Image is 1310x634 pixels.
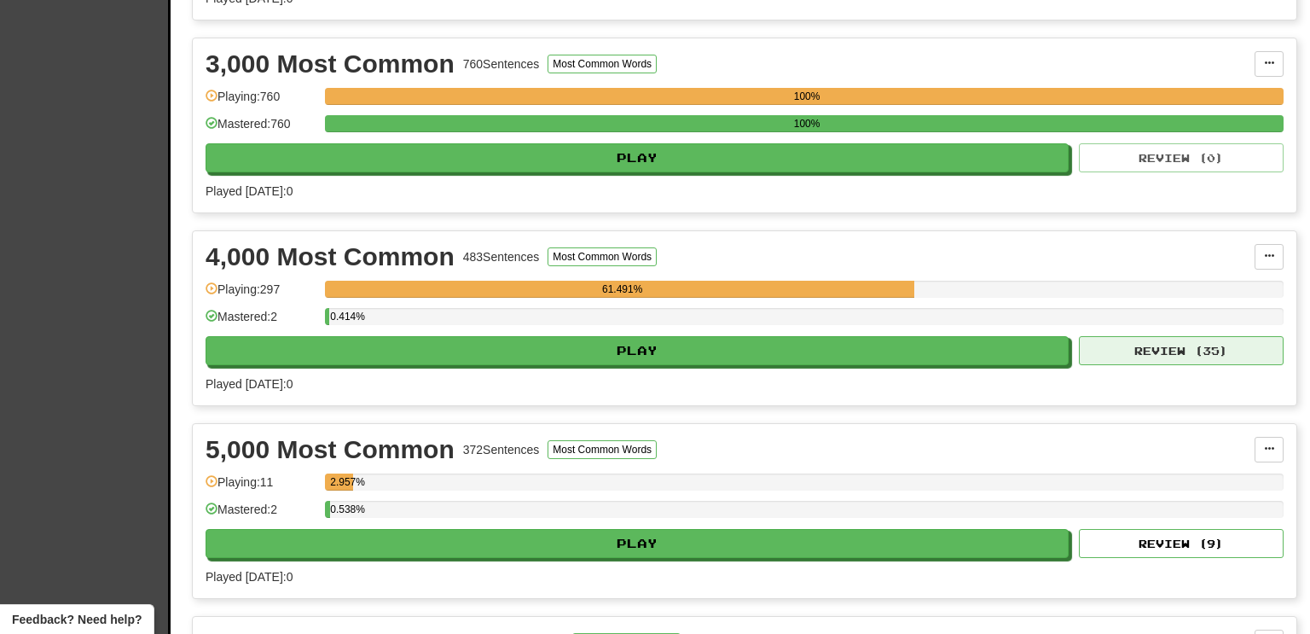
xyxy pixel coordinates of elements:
div: 372 Sentences [463,441,540,458]
button: Most Common Words [548,55,657,73]
button: Play [206,529,1069,558]
div: Playing: 11 [206,474,316,502]
div: Mastered: 2 [206,501,316,529]
div: Mastered: 2 [206,308,316,336]
span: Played [DATE]: 0 [206,570,293,584]
div: 5,000 Most Common [206,437,455,462]
button: Play [206,143,1069,172]
div: 100% [330,115,1284,132]
div: Mastered: 760 [206,115,316,143]
button: Review (35) [1079,336,1284,365]
div: Playing: 297 [206,281,316,309]
span: Open feedback widget [12,611,142,628]
div: Playing: 760 [206,88,316,116]
button: Most Common Words [548,247,657,266]
span: Played [DATE]: 0 [206,377,293,391]
span: Played [DATE]: 0 [206,184,293,198]
div: 3,000 Most Common [206,51,455,77]
div: 483 Sentences [463,248,540,265]
button: Review (9) [1079,529,1284,558]
div: 760 Sentences [463,55,540,73]
button: Play [206,336,1069,365]
div: 2.957% [330,474,353,491]
div: 100% [330,88,1284,105]
button: Most Common Words [548,440,657,459]
button: Review (0) [1079,143,1284,172]
div: 61.491% [330,281,914,298]
div: 4,000 Most Common [206,244,455,270]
